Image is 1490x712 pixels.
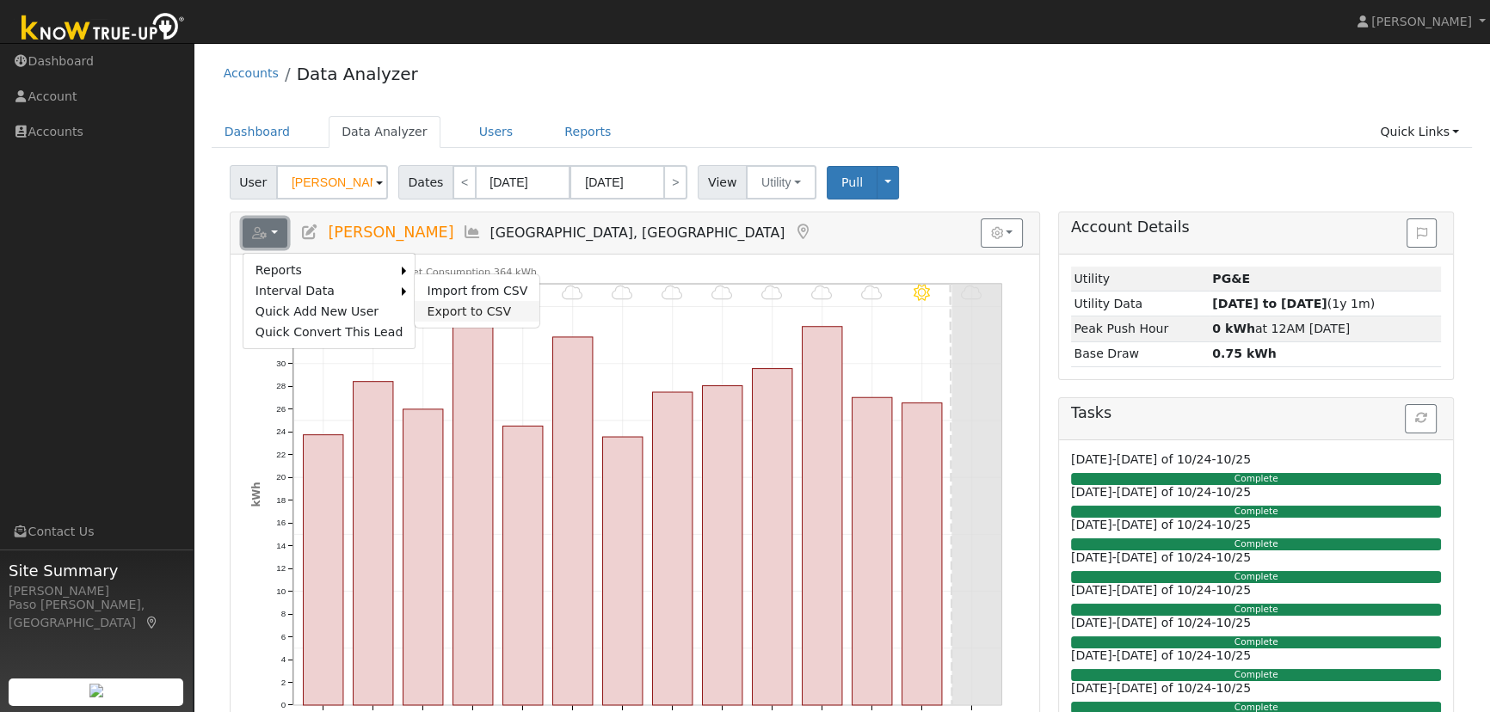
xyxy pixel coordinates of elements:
[243,301,416,322] a: Quick Add New User
[276,359,286,368] text: 30
[297,64,418,84] a: Data Analyzer
[652,392,692,705] rect: onclick=""
[9,582,184,600] div: [PERSON_NAME]
[1071,218,1441,236] h5: Account Details
[243,280,403,301] a: Interval Data
[1071,506,1441,518] div: Complete
[827,166,877,199] button: Pull
[328,224,453,241] span: [PERSON_NAME]
[353,382,392,705] rect: onclick=""
[1071,538,1441,550] div: Complete
[276,495,286,505] text: 18
[1071,648,1441,663] h6: [DATE]-[DATE] of 10/24-10/25
[13,9,194,48] img: Know True-Up
[280,654,286,664] text: 4
[1071,571,1441,583] div: Complete
[463,224,482,241] a: Multi-Series Graph
[276,586,286,596] text: 10
[793,224,812,241] a: Map
[490,224,785,241] span: [GEOGRAPHIC_DATA], [GEOGRAPHIC_DATA]
[403,409,442,705] rect: onclick=""
[276,382,286,391] text: 28
[1071,518,1441,532] h6: [DATE]-[DATE] of 10/24-10/25
[1212,347,1277,360] strong: 0.75 kWh
[1071,316,1210,341] td: Peak Push Hour
[852,397,891,705] rect: onclick=""
[405,266,537,278] text: Net Consumption 364 kWh
[415,280,539,301] a: Import from CSV
[698,165,747,199] span: View
[662,285,683,301] i: 10/01 - Cloudy
[663,165,687,199] a: >
[802,327,841,705] rect: onclick=""
[453,322,492,705] rect: onclick=""
[746,165,816,199] button: Utility
[1071,485,1441,500] h6: [DATE]-[DATE] of 10/24-10/25
[300,224,319,241] a: Edit User (38492)
[1407,218,1437,248] button: Issue History
[1071,341,1210,366] td: Base Draw
[89,684,103,697] img: retrieve
[1371,15,1472,28] span: [PERSON_NAME]
[552,337,592,705] rect: onclick=""
[602,437,642,705] rect: onclick=""
[612,285,633,301] i: 9/30 - Cloudy
[276,165,388,199] input: Select a User
[1071,292,1210,316] td: Utility Data
[1071,267,1210,292] td: Utility
[276,518,286,527] text: 16
[861,285,883,301] i: 10/05 - Cloudy
[466,116,526,148] a: Users
[329,116,440,148] a: Data Analyzer
[1071,452,1441,467] h6: [DATE]-[DATE] of 10/24-10/25
[1071,636,1441,648] div: Complete
[224,66,279,80] a: Accounts
[276,541,286,550] text: 14
[276,404,286,414] text: 26
[902,403,941,705] rect: onclick=""
[1071,669,1441,681] div: Complete
[811,285,833,301] i: 10/04 - Cloudy
[761,285,783,301] i: 10/03 - Cloudy
[1212,297,1375,310] span: (1y 1m)
[1212,322,1255,335] strong: 0 kWh
[1071,550,1441,565] h6: [DATE]-[DATE] of 10/24-10/25
[551,116,624,148] a: Reports
[702,386,742,705] rect: onclick=""
[250,482,262,507] text: kWh
[1071,404,1441,422] h5: Tasks
[9,559,184,582] span: Site Summary
[914,285,930,301] i: 10/06 - Clear
[145,616,160,629] a: Map
[752,369,791,705] rect: onclick=""
[280,632,285,641] text: 6
[276,563,286,573] text: 12
[276,450,286,459] text: 22
[230,165,277,199] span: User
[276,472,286,482] text: 20
[280,678,285,687] text: 2
[280,609,285,618] text: 8
[711,285,733,301] i: 10/02 - Cloudy
[1071,473,1441,485] div: Complete
[1071,583,1441,598] h6: [DATE]-[DATE] of 10/24-10/25
[1071,681,1441,696] h6: [DATE]-[DATE] of 10/24-10/25
[9,596,184,632] div: Paso [PERSON_NAME], [GEOGRAPHIC_DATA]
[243,260,403,280] a: Reports
[1367,116,1472,148] a: Quick Links
[502,427,542,705] rect: onclick=""
[1071,604,1441,616] div: Complete
[453,165,477,199] a: <
[280,700,286,709] text: 0
[415,301,539,322] a: Export to CSV
[212,116,304,148] a: Dashboard
[1212,272,1250,285] strong: ID: 17384623, authorized: 10/08/25
[1212,297,1327,310] strong: [DATE] to [DATE]
[1071,616,1441,630] h6: [DATE]-[DATE] of 10/24-10/25
[841,175,863,189] span: Pull
[398,165,453,199] span: Dates
[1210,316,1442,341] td: at 12AM [DATE]
[243,322,416,342] a: Quick Convert This Lead
[276,427,286,436] text: 24
[1405,404,1437,433] button: Refresh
